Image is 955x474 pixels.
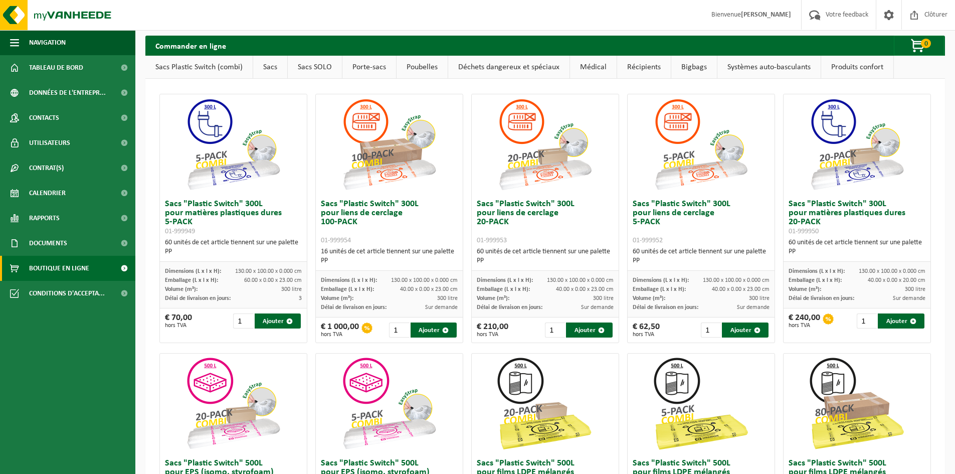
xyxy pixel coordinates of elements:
a: Récipients [617,56,671,79]
div: PP [477,256,614,265]
span: Sur demande [893,295,925,301]
span: Volume (m³): [789,286,821,292]
img: 01-999952 [651,94,751,195]
span: 300 litre [593,295,614,301]
span: Dimensions (L x l x H): [165,268,221,274]
span: Volume (m³): [477,295,509,301]
span: 40.00 x 0.00 x 23.00 cm [400,286,458,292]
h3: Sacs "Plastic Switch" 300L pour liens de cerclage 20-PACK [477,200,614,245]
span: Rapports [29,206,60,231]
img: 01-999956 [183,354,283,454]
input: 1 [233,313,253,329]
span: 01-999949 [165,228,195,235]
span: 300 litre [437,295,458,301]
span: 3 [299,295,302,301]
span: Volume (m³): [165,286,198,292]
span: 60.00 x 0.00 x 23.00 cm [244,277,302,283]
span: Délai de livraison en jours: [321,304,387,310]
input: 1 [857,313,877,329]
span: Contacts [29,105,59,130]
div: PP [165,247,302,256]
img: 01-999964 [495,354,595,454]
span: Emballage (L x l x H): [165,277,218,283]
span: hors TVA [477,332,508,338]
span: Données de l'entrepr... [29,80,106,105]
span: 130.00 x 100.00 x 0.000 cm [391,277,458,283]
div: 60 unités de cet article tiennent sur une palette [633,247,770,265]
img: 01-999950 [807,94,907,195]
input: 1 [389,323,409,338]
span: 40.00 x 0.00 x 20.00 cm [868,277,925,283]
img: 01-999949 [183,94,283,195]
span: Dimensions (L x l x H): [789,268,845,274]
img: 01-999955 [339,354,439,454]
span: Volume (m³): [321,295,353,301]
span: 01-999953 [477,237,507,244]
span: Contrat(s) [29,155,64,181]
button: Ajouter [411,323,457,338]
img: 01-999968 [807,354,907,454]
h3: Sacs "Plastic Switch" 300L pour matières plastiques dures 5-PACK [165,200,302,236]
span: Dimensions (L x l x H): [633,277,689,283]
span: Sur demande [581,304,614,310]
img: 01-999954 [339,94,439,195]
img: 01-999953 [495,94,595,195]
span: Sur demande [737,304,770,310]
button: Ajouter [566,323,613,338]
div: 60 unités de cet article tiennent sur une palette [789,238,925,256]
span: 130.00 x 100.00 x 0.000 cm [859,268,925,274]
div: PP [789,247,925,256]
span: Délai de livraison en jours: [789,295,854,301]
span: Utilisateurs [29,130,70,155]
span: Dimensions (L x l x H): [477,277,533,283]
span: 01-999954 [321,237,351,244]
span: 0 [921,39,931,48]
span: hors TVA [165,323,192,329]
span: Délai de livraison en jours: [477,304,542,310]
span: Emballage (L x l x H): [789,277,842,283]
h3: Sacs "Plastic Switch" 300L pour liens de cerclage 5-PACK [633,200,770,245]
div: 60 unités de cet article tiennent sur une palette [477,247,614,265]
span: 40.00 x 0.00 x 23.00 cm [556,286,614,292]
span: Emballage (L x l x H): [633,286,686,292]
span: 130.00 x 100.00 x 0.000 cm [547,277,614,283]
div: € 240,00 [789,313,820,329]
span: 01-999950 [789,228,819,235]
h3: Sacs "Plastic Switch" 300L pour liens de cerclage 100-PACK [321,200,458,245]
span: Boutique en ligne [29,256,89,281]
a: Poubelles [397,56,448,79]
span: Délai de livraison en jours: [165,295,231,301]
a: Sacs Plastic Switch (combi) [145,56,253,79]
div: 16 unités de cet article tiennent sur une palette [321,247,458,265]
a: Bigbags [671,56,717,79]
span: 300 litre [281,286,302,292]
input: 1 [545,323,565,338]
span: hors TVA [321,332,359,338]
strong: [PERSON_NAME] [741,11,791,19]
input: 1 [701,323,721,338]
div: € 62,50 [633,323,660,338]
button: Ajouter [722,323,769,338]
h2: Commander en ligne [145,36,236,55]
button: Ajouter [878,313,924,329]
span: 130.00 x 100.00 x 0.000 cm [703,277,770,283]
a: Produits confort [821,56,893,79]
span: Dimensions (L x l x H): [321,277,377,283]
a: Porte-sacs [342,56,396,79]
a: Sacs [253,56,287,79]
span: Emballage (L x l x H): [477,286,530,292]
span: Conditions d'accepta... [29,281,105,306]
span: 40.00 x 0.00 x 23.00 cm [712,286,770,292]
span: Documents [29,231,67,256]
span: Emballage (L x l x H): [321,286,374,292]
a: Systèmes auto-basculants [717,56,821,79]
button: Ajouter [255,313,301,329]
span: Tableau de bord [29,55,83,80]
a: Sacs SOLO [288,56,342,79]
span: Volume (m³): [633,295,665,301]
span: hors TVA [633,332,660,338]
div: € 1 000,00 [321,323,359,338]
div: 60 unités de cet article tiennent sur une palette [165,238,302,256]
img: 01-999963 [651,354,751,454]
button: 0 [894,36,944,56]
